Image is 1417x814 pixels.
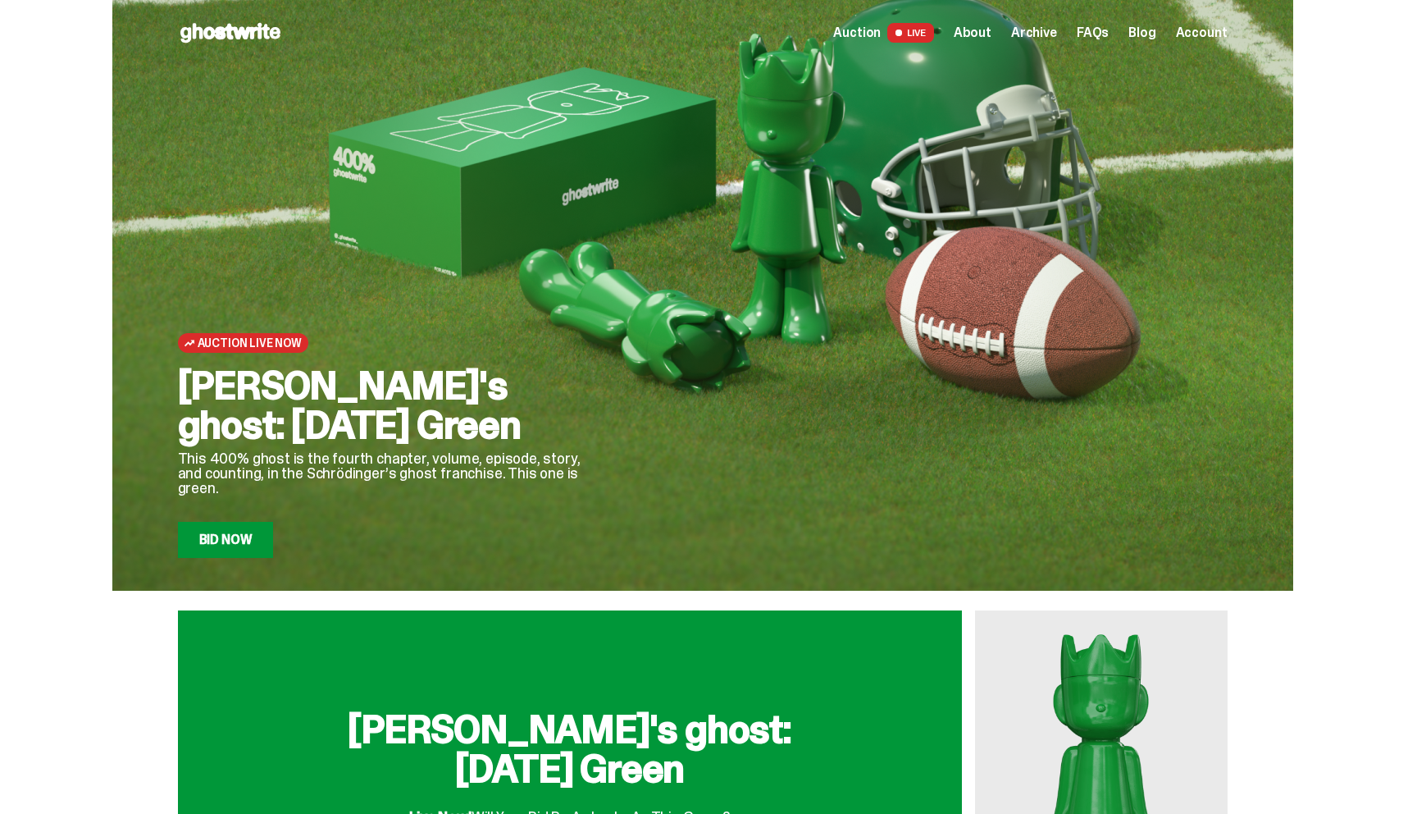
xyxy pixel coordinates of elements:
a: Account [1176,26,1228,39]
a: Auction LIVE [833,23,933,43]
a: Blog [1128,26,1155,39]
h2: [PERSON_NAME]'s ghost: [DATE] Green [178,366,604,445]
a: About [954,26,991,39]
a: Archive [1011,26,1057,39]
span: Auction [833,26,881,39]
span: LIVE [887,23,934,43]
a: FAQs [1077,26,1109,39]
a: Bid Now [178,522,274,558]
h2: [PERSON_NAME]'s ghost: [DATE] Green [308,710,832,789]
span: Auction Live Now [198,336,302,350]
p: This 400% ghost is the fourth chapter, volume, episode, story, and counting, in the Schrödinger’s... [178,451,604,496]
